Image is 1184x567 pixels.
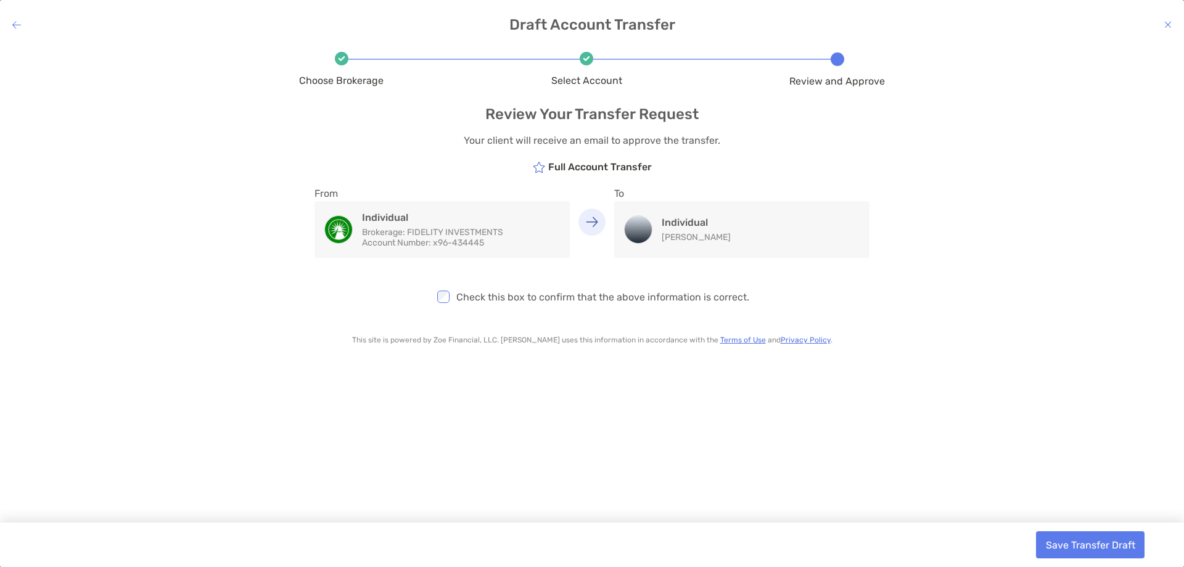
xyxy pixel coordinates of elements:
button: Save Transfer Draft [1036,531,1145,558]
h4: Individual [662,217,731,228]
img: Individual [325,216,352,243]
a: Terms of Use [720,336,766,344]
img: Arrow Down [586,217,598,227]
img: Individual [625,216,652,243]
div: Check this box to confirm that the above information is correct. [299,258,885,317]
span: Select Account [551,75,622,86]
p: From [314,186,570,201]
span: Account Number: [362,238,431,248]
p: [PERSON_NAME] [662,232,731,242]
p: Your client will receive an email to approve the transfer. [299,133,885,148]
span: Review and Approve [789,75,885,87]
p: FIDELITY INVESTMENTS [362,227,503,238]
p: This site is powered by Zoe Financial, LLC. [PERSON_NAME] uses this information in accordance wit... [299,336,885,344]
img: Icon check [580,52,593,65]
a: Privacy Policy [781,336,831,344]
span: Choose Brokerage [299,75,384,86]
h4: Review Your Transfer Request [299,106,885,123]
p: To [614,186,869,201]
h4: Individual [362,212,503,223]
p: x96-434445 [362,238,503,248]
img: Icon check [335,52,348,65]
h5: Full Account Transfer [533,160,652,173]
span: Brokerage: [362,227,405,238]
